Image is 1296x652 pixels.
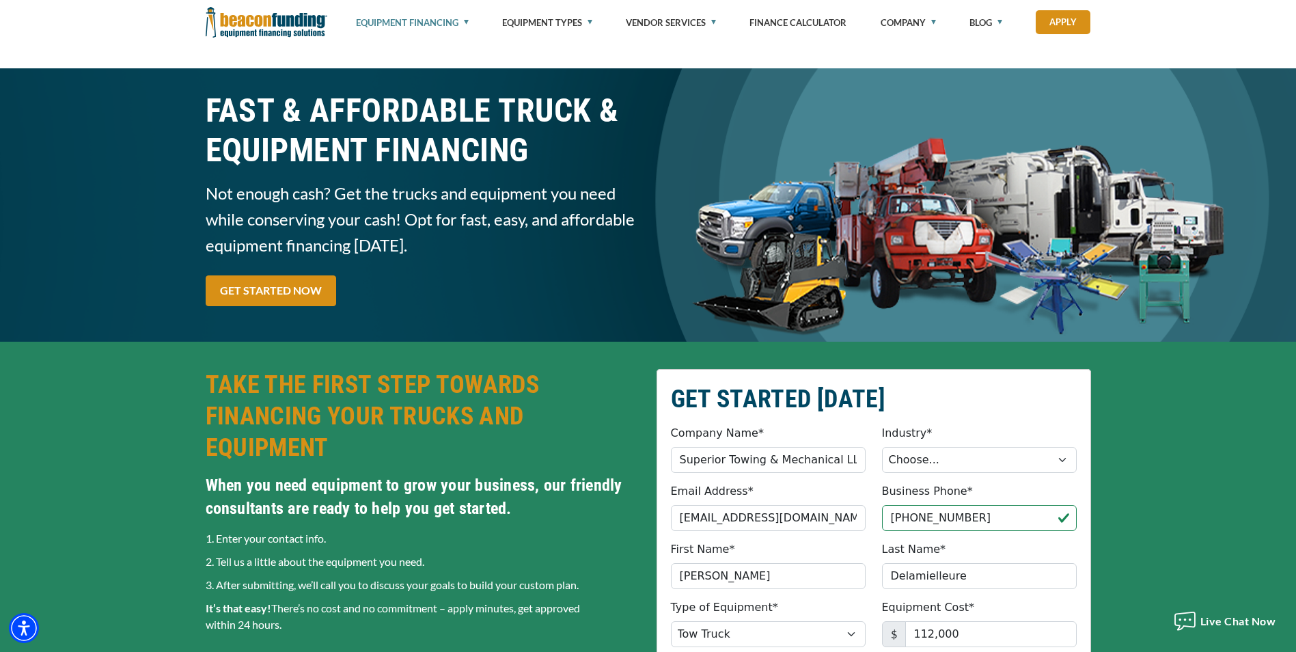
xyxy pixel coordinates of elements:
input: John [671,563,866,589]
a: GET STARTED NOW [206,275,336,306]
label: First Name* [671,541,735,558]
a: Apply [1036,10,1090,34]
button: Live Chat Now [1166,601,1283,642]
p: 2. Tell us a little about the equipment you need. [206,554,640,570]
p: 3. After submitting, we’ll call you to discuss your goals to build your custom plan. [206,577,640,593]
span: Live Chat Now [1200,614,1276,627]
p: There’s no cost and no commitment – apply minutes, get approved within 24 hours. [206,600,640,633]
p: 1. Enter your contact info. [206,530,640,547]
label: Last Name* [882,541,946,558]
strong: It’s that easy! [206,601,271,614]
label: Type of Equipment* [671,599,778,616]
div: Accessibility Menu [9,613,39,643]
span: Not enough cash? Get the trucks and equipment you need while conserving your cash! Opt for fast, ... [206,180,640,258]
h2: GET STARTED [DATE] [671,383,1077,415]
span: $ [882,621,906,647]
label: Equipment Cost* [882,599,975,616]
label: Company Name* [671,425,764,442]
input: 50,000 [905,621,1077,647]
input: Doe [882,563,1077,589]
span: EQUIPMENT FINANCING [206,131,640,170]
h1: FAST & AFFORDABLE TRUCK & [206,91,640,170]
label: Industry* [882,425,933,442]
label: Business Phone* [882,483,973,500]
h4: When you need equipment to grow your business, our friendly consultants are ready to help you get... [206,474,640,520]
input: Beacon Funding [671,447,866,473]
input: jdoe@gmail.com [671,505,866,531]
h2: TAKE THE FIRST STEP TOWARDS FINANCING YOUR TRUCKS AND EQUIPMENT [206,369,640,463]
input: (555) 555-5555 [882,505,1077,531]
label: Email Address* [671,483,754,500]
